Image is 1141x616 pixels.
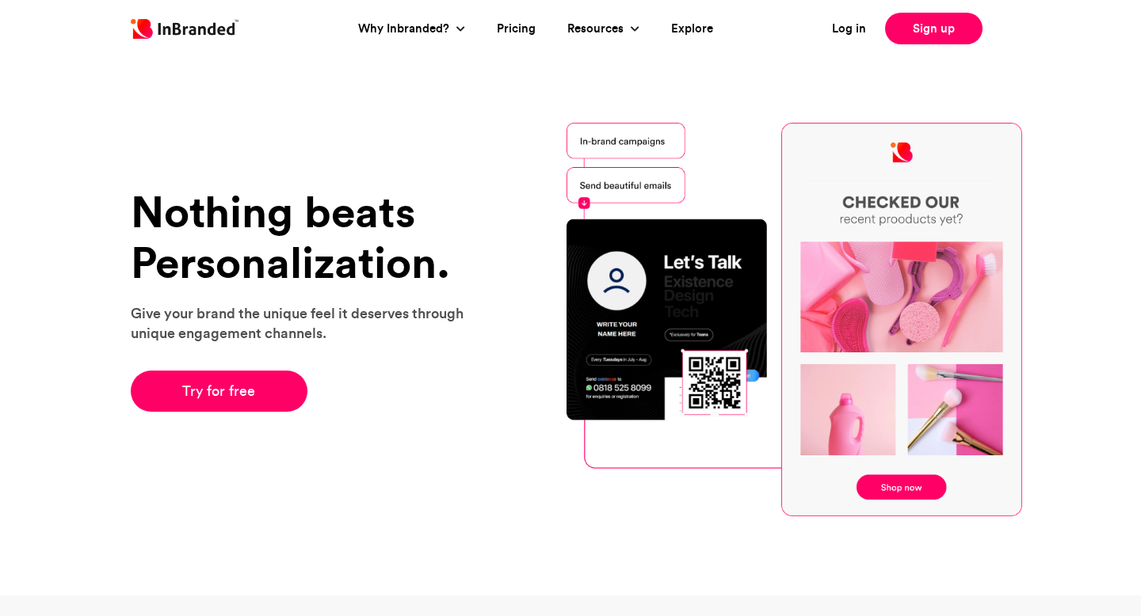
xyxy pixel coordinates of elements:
a: Sign up [885,13,983,44]
a: Resources [567,20,628,38]
a: Pricing [497,20,536,38]
a: Log in [832,20,866,38]
a: Explore [671,20,713,38]
h1: Nothing beats Personalization. [131,187,483,287]
img: Inbranded [131,19,239,39]
a: Why Inbranded? [358,20,453,38]
p: Give your brand the unique feel it deserves through unique engagement channels. [131,303,483,343]
a: Try for free [131,371,307,412]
